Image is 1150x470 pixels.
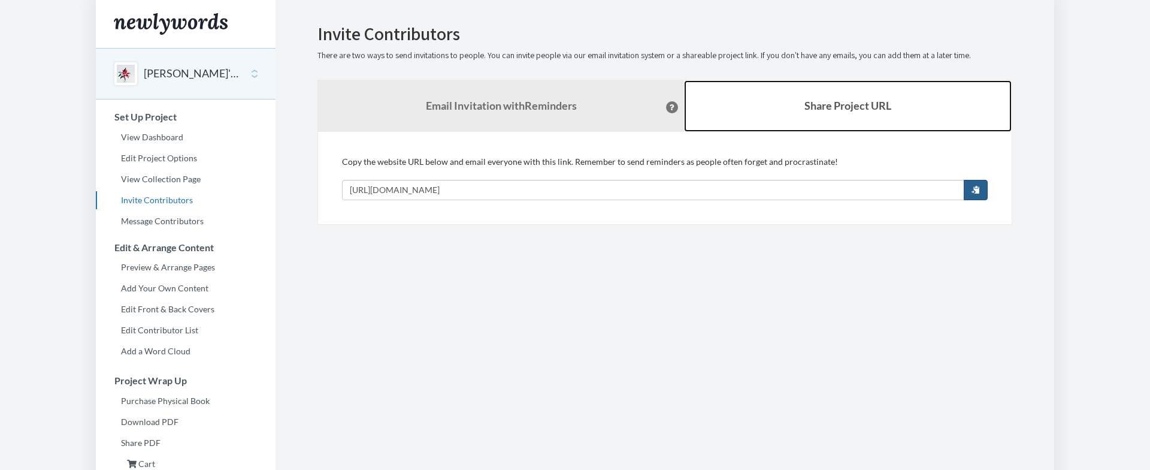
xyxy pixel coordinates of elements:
a: View Dashboard [96,128,276,146]
a: Message Contributors [96,212,276,230]
a: Download PDF [96,413,276,431]
b: Share Project URL [804,99,891,112]
a: View Collection Page [96,170,276,188]
span: Cart [138,459,155,469]
a: Edit Contributor List [96,321,276,339]
h3: Project Wrap Up [96,375,276,386]
img: Newlywords logo [114,13,228,35]
a: Purchase Physical Book [96,392,276,410]
a: Invite Contributors [96,191,276,209]
p: There are two ways to send invitations to people. You can invite people via our email invitation ... [317,50,1012,62]
a: Share PDF [96,434,276,452]
button: [PERSON_NAME]'s 40th Birthday [144,66,241,82]
strong: Email Invitation with Reminders [426,99,577,112]
div: Copy the website URL below and email everyone with this link. Remember to send reminders as peopl... [342,156,988,200]
h3: Edit & Arrange Content [96,242,276,253]
a: Add Your Own Content [96,279,276,297]
span: Support [25,8,68,19]
a: Edit Front & Back Covers [96,300,276,318]
h2: Invite Contributors [317,24,1012,44]
a: Add a Word Cloud [96,342,276,360]
a: Preview & Arrange Pages [96,258,276,276]
a: Edit Project Options [96,149,276,167]
h3: Set Up Project [96,112,276,122]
